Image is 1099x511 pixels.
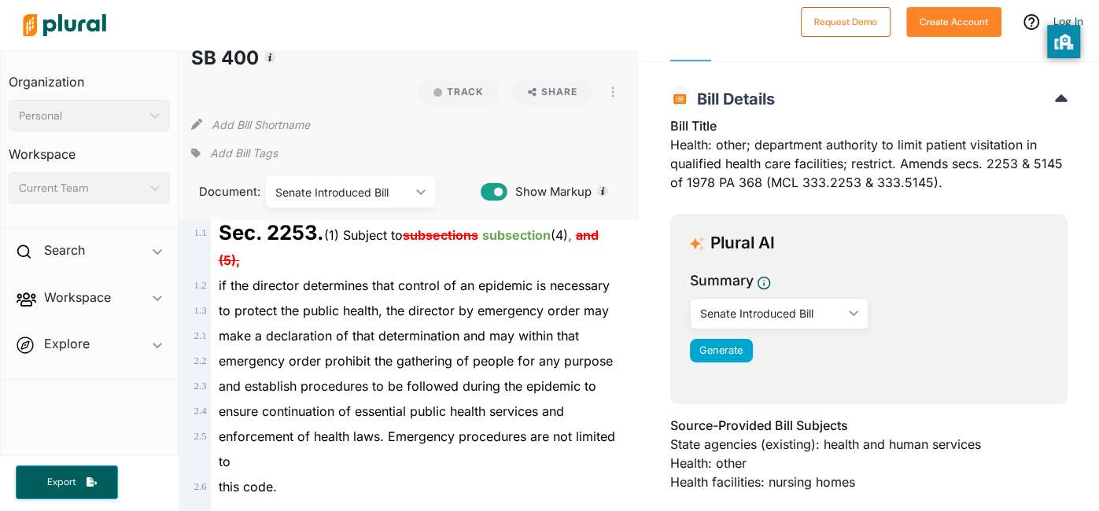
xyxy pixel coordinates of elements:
[219,303,609,318] span: to protect the public health, the director by emergency order may
[403,227,478,243] del: subsections
[194,406,207,417] span: 2 . 4
[219,220,324,244] strong: Sec. 2253.
[194,280,207,291] span: 1 . 2
[219,328,579,344] span: make a declaration of that determination and may within that
[219,353,613,369] span: emergency order prohibit the gathering of people for any purpose
[801,13,891,29] a: Request Demo
[906,7,1001,37] button: Create Account
[219,403,564,419] span: ensure continuation of essential public health services and
[710,233,775,253] h3: Plural AI
[482,227,551,243] ins: subsection
[906,13,1001,29] a: Create Account
[275,184,411,200] div: Senate Introduced Bill
[690,270,754,291] h3: Summary
[194,355,207,366] span: 2 . 2
[210,145,278,161] span: Add Bill Tags
[191,44,416,72] h1: SB 400
[191,142,278,165] div: Add tags
[670,116,1068,135] h3: Bill Title
[219,479,277,494] span: this code.
[700,305,843,322] div: Senate Introduced Bill
[1047,25,1080,58] button: privacy banner
[219,378,596,394] span: and establish procedures to be followed during the epidemic to
[19,108,144,124] div: Personal
[512,79,593,105] button: Share
[219,428,615,469] span: enforcement of health laws. Emergency procedures are not limited to
[418,79,500,105] button: Track
[194,330,207,341] span: 2 . 1
[670,416,1068,435] h3: Source-Provided Bill Subjects
[699,344,743,356] span: Generate
[263,50,277,64] div: Tooltip anchor
[507,183,592,200] span: Show Markup
[194,431,207,442] span: 2 . 5
[212,112,310,137] button: Add Bill Shortname
[689,90,775,108] span: Bill Details
[568,227,572,243] ins: ,
[670,454,1068,472] div: Health: other
[219,278,610,293] span: if the director determines that control of an epidemic is necessary
[801,7,891,37] button: Request Demo
[670,435,1068,454] div: State agencies (existing): health and human services
[1053,14,1083,28] a: Log In
[194,227,207,238] span: 1 . 1
[36,476,87,489] span: Export
[191,183,246,200] span: Document:
[9,59,170,94] h3: Organization
[44,241,85,259] h2: Search
[670,116,1068,201] div: Health: other; department authority to limit patient visitation in qualified health care faciliti...
[690,339,753,362] button: Generate
[596,184,610,198] div: Tooltip anchor
[194,305,207,316] span: 1 . 3
[16,465,118,499] button: Export
[194,481,207,492] span: 2 . 6
[194,380,207,392] span: 2 . 3
[9,131,170,166] h3: Workspace
[219,227,599,268] span: (1) Subject to (4)
[670,472,1068,491] div: Health facilities: nursing homes
[506,79,599,105] button: Share
[19,180,144,197] div: Current Team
